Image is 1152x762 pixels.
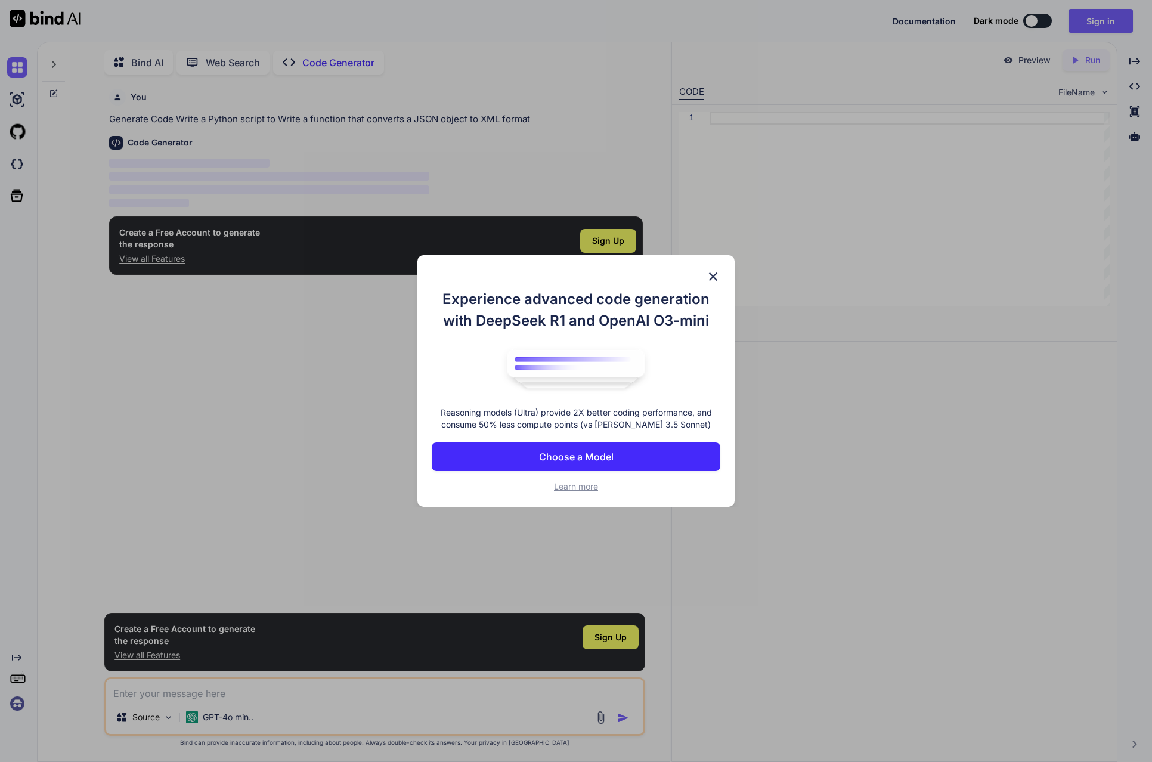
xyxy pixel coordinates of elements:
img: bind logo [498,343,654,395]
img: close [706,270,720,284]
p: Reasoning models (Ultra) provide 2X better coding performance, and consume 50% less compute point... [432,407,720,430]
span: Learn more [554,481,598,491]
button: Choose a Model [432,442,720,471]
h1: Experience advanced code generation with DeepSeek R1 and OpenAI O3-mini [432,289,720,332]
p: Choose a Model [539,450,614,464]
